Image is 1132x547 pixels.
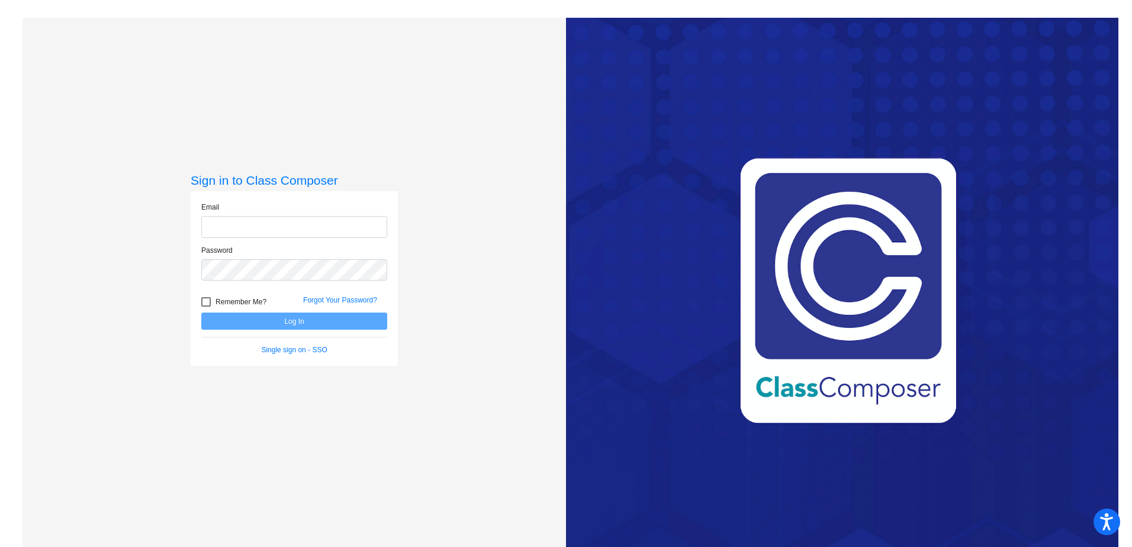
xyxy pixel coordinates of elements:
a: Single sign on - SSO [261,346,327,354]
a: Forgot Your Password? [303,296,377,304]
span: Remember Me? [216,295,266,309]
label: Email [201,202,219,213]
button: Log In [201,313,387,330]
h3: Sign in to Class Composer [191,173,398,188]
label: Password [201,245,233,256]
